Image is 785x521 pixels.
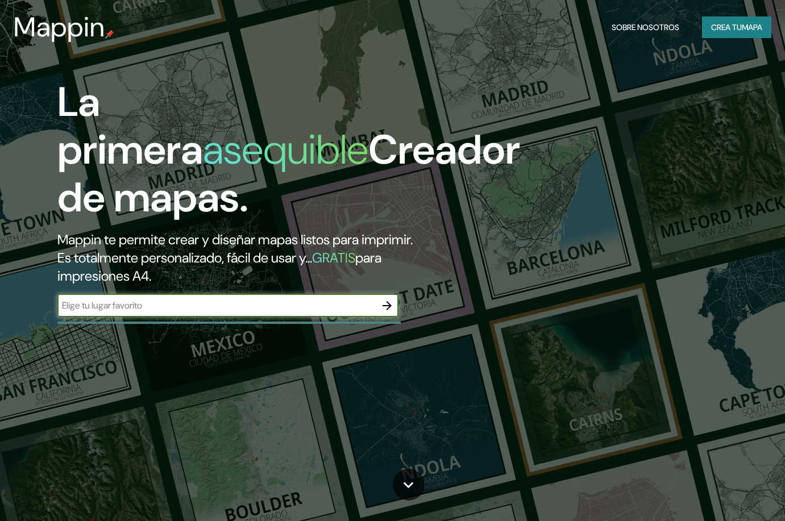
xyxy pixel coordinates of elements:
font: Creador de mapas. [57,123,520,224]
font: asequible [203,123,368,176]
font: Mappin [14,9,105,45]
font: para impresiones A4. [57,249,381,285]
font: Crea tu [711,22,742,32]
iframe: Help widget launcher [684,477,772,509]
font: La primera [57,76,203,176]
button: Sobre nosotros [607,16,684,38]
font: Es totalmente personalizado, fácil de usar y... [57,249,312,266]
font: GRATIS [312,249,355,266]
font: mapa [742,22,762,32]
img: pin de mapeo [105,30,114,39]
font: Sobre nosotros [612,22,679,32]
button: Crea tumapa [702,16,771,38]
input: Elige tu lugar favorito [57,299,376,312]
font: Mappin te permite crear y diseñar mapas listos para imprimir. [57,231,413,248]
